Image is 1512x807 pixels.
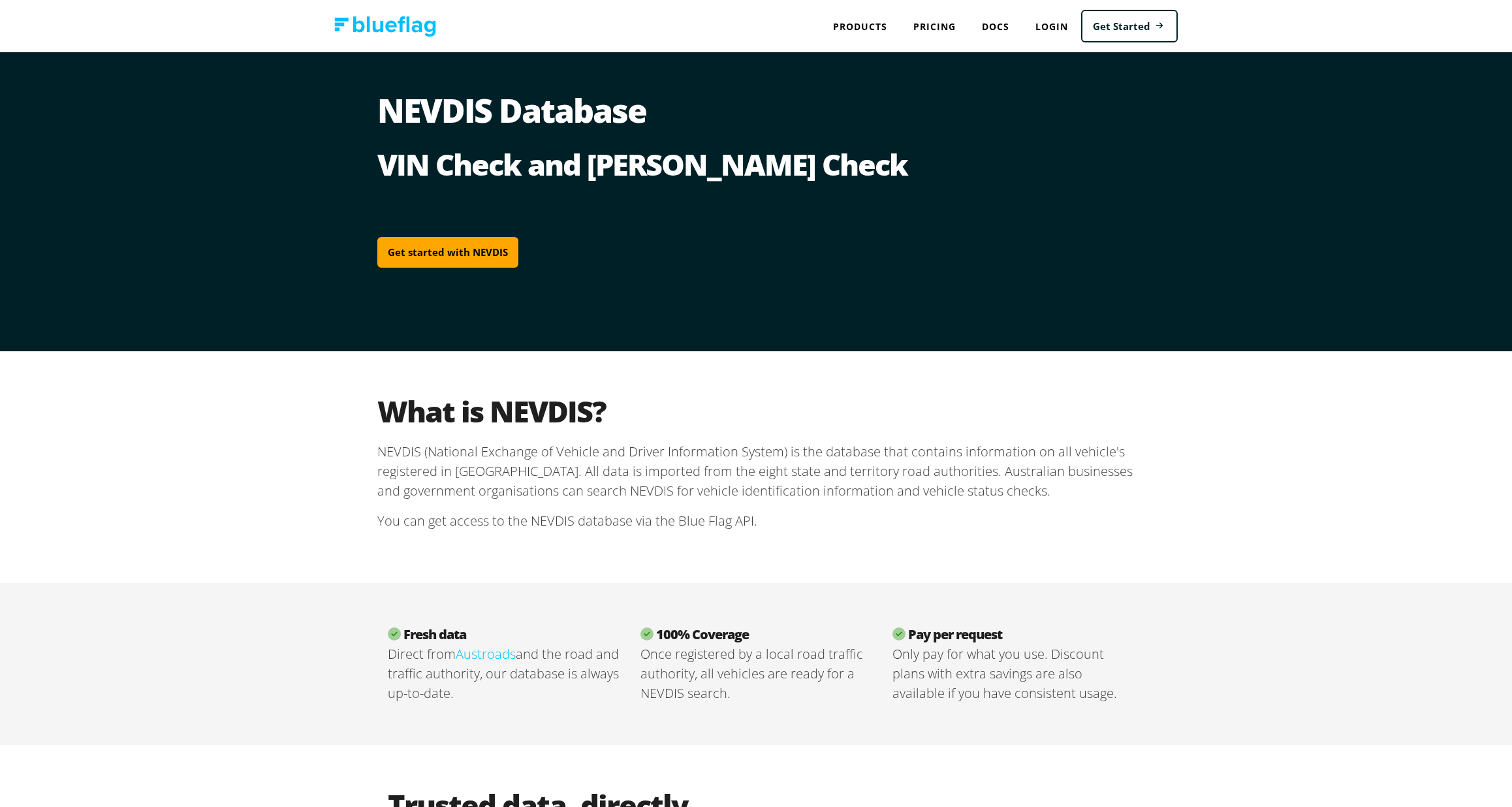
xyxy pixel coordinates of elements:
[640,625,872,644] h3: 100% Coverage
[377,94,1135,146] h1: NEVDIS Database
[1081,10,1178,43] a: Get Started
[388,625,620,644] h3: Fresh data
[334,16,436,37] img: Blue Flag logo
[388,644,620,703] p: Direct from and the road and traffic authority, our database is always up-to-date.
[640,644,872,703] p: Once registered by a local road traffic authority, all vehicles are ready for a NEVDIS search.
[377,501,1135,541] p: You can get access to the NEVDIS database via the Blue Flag API.
[377,442,1135,501] p: NEVDIS (National Exchange of Vehicle and Driver Information System) is the database that contains...
[377,393,1135,429] h2: What is NEVDIS?
[900,13,969,40] a: Pricing
[969,13,1022,40] a: Docs
[1022,13,1081,40] a: Login to Blue Flag application
[377,237,518,268] a: Get started with NEVDIS
[456,645,516,663] a: Austroads
[892,625,1124,644] h3: Pay per request
[820,13,900,40] div: Products
[892,644,1124,703] p: Only pay for what you use. Discount plans with extra savings are also available if you have consi...
[377,146,1135,182] h2: VIN Check and [PERSON_NAME] Check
